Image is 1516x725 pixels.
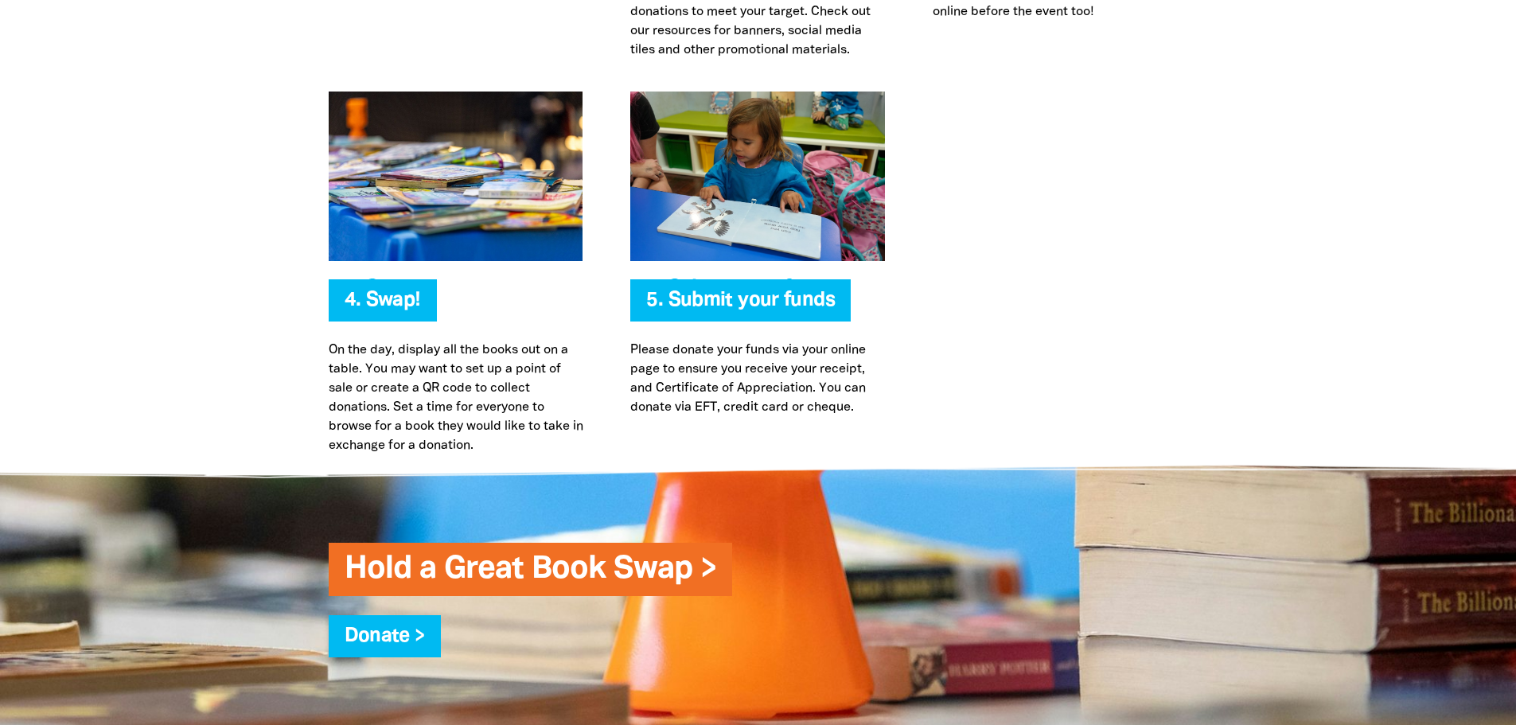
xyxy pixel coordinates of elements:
a: Donate > [345,627,425,645]
p: Please donate your funds via your online page to ensure you receive your receipt, and Certificate... [630,341,885,417]
p: On the day, display all the books out on a table. You may want to set up a point of sale or creat... [329,341,583,455]
a: Hold a Great Book Swap > [345,555,716,584]
span: 4. Swap! [345,291,421,322]
img: Swap! [329,92,583,261]
img: Submit your funds [630,92,885,261]
span: 5. Submit your funds [646,291,835,322]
